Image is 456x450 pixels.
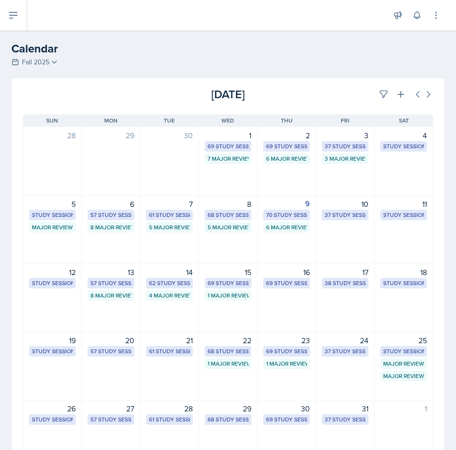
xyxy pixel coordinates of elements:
[146,130,193,141] div: 30
[208,279,248,287] div: 69 Study Sessions
[149,223,190,232] div: 5 Major Review Sessions
[205,198,251,210] div: 8
[11,40,445,57] h2: Calendar
[146,198,193,210] div: 7
[164,116,175,125] span: Tue
[32,415,73,424] div: Study Session
[263,403,310,414] div: 30
[29,198,76,210] div: 5
[322,266,368,278] div: 17
[380,130,427,141] div: 4
[90,279,131,287] div: 57 Study Sessions
[90,291,131,300] div: 8 Major Review Sessions
[90,347,131,356] div: 57 Study Sessions
[32,223,73,232] div: Major Review Session
[88,403,134,414] div: 27
[205,403,251,414] div: 29
[266,154,307,163] div: 6 Major Review Sessions
[399,116,409,125] span: Sat
[32,211,73,219] div: Study Session
[146,403,193,414] div: 28
[266,211,307,219] div: 70 Study Sessions
[208,415,248,424] div: 68 Study Sessions
[325,154,366,163] div: 3 Major Review Sessions
[205,130,251,141] div: 1
[29,335,76,346] div: 19
[149,415,190,424] div: 61 Study Sessions
[383,211,424,219] div: Study Session
[263,266,310,278] div: 16
[208,291,248,300] div: 1 Major Review Session
[149,347,190,356] div: 61 Study Sessions
[221,116,234,125] span: Wed
[159,86,296,103] div: [DATE]
[208,211,248,219] div: 68 Study Sessions
[325,347,366,356] div: 37 Study Sessions
[325,211,366,219] div: 37 Study Sessions
[322,130,368,141] div: 3
[104,116,118,125] span: Mon
[90,415,131,424] div: 57 Study Sessions
[88,198,134,210] div: 6
[208,347,248,356] div: 68 Study Sessions
[325,415,366,424] div: 37 Study Sessions
[263,198,310,210] div: 9
[266,223,307,232] div: 6 Major Review Sessions
[46,116,58,125] span: Sun
[22,57,50,67] span: Fall 2025
[90,211,131,219] div: 57 Study Sessions
[208,154,248,163] div: 7 Major Review Sessions
[266,347,307,356] div: 69 Study Sessions
[325,279,366,287] div: 38 Study Sessions
[322,335,368,346] div: 24
[383,142,424,151] div: Study Session
[88,266,134,278] div: 13
[383,372,424,380] div: Major Review Session
[32,279,73,287] div: Study Session
[29,130,76,141] div: 28
[146,266,193,278] div: 14
[149,211,190,219] div: 61 Study Sessions
[208,142,248,151] div: 69 Study Sessions
[322,403,368,414] div: 31
[263,130,310,141] div: 2
[380,335,427,346] div: 25
[88,130,134,141] div: 29
[341,116,349,125] span: Fri
[205,335,251,346] div: 22
[29,403,76,414] div: 26
[380,198,427,210] div: 11
[266,142,307,151] div: 69 Study Sessions
[208,223,248,232] div: 5 Major Review Sessions
[90,223,131,232] div: 8 Major Review Sessions
[146,335,193,346] div: 21
[322,198,368,210] div: 10
[149,279,190,287] div: 62 Study Sessions
[266,279,307,287] div: 69 Study Sessions
[29,266,76,278] div: 12
[325,142,366,151] div: 37 Study Sessions
[266,415,307,424] div: 69 Study Sessions
[88,335,134,346] div: 20
[383,359,424,368] div: Major Review Session
[205,266,251,278] div: 15
[263,335,310,346] div: 23
[149,291,190,300] div: 4 Major Review Sessions
[383,279,424,287] div: Study Session
[380,403,427,414] div: 1
[380,266,427,278] div: 18
[266,359,307,368] div: 1 Major Review Session
[281,116,293,125] span: Thu
[208,359,248,368] div: 1 Major Review Session
[32,347,73,356] div: Study Session
[383,347,424,356] div: Study Session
